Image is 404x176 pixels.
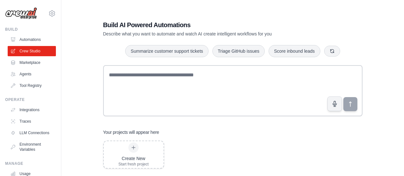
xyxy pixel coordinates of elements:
[103,20,318,29] h1: Build AI Powered Automations
[8,80,56,91] a: Tool Registry
[118,162,149,167] div: Start fresh project
[324,46,340,57] button: Get new suggestions
[8,69,56,79] a: Agents
[8,46,56,56] a: Crew Studio
[269,45,320,57] button: Score inbound leads
[8,57,56,68] a: Marketplace
[8,34,56,45] a: Automations
[8,105,56,115] a: Integrations
[118,155,149,162] div: Create New
[5,7,37,19] img: Logo
[5,97,56,102] div: Operate
[327,96,342,111] button: Click to speak your automation idea
[125,45,208,57] button: Summarize customer support tickets
[5,161,56,166] div: Manage
[8,139,56,155] a: Environment Variables
[8,128,56,138] a: LLM Connections
[103,31,318,37] p: Describe what you want to automate and watch AI create intelligent workflows for you
[103,129,159,135] h3: Your projects will appear here
[5,27,56,32] div: Build
[8,116,56,126] a: Traces
[212,45,265,57] button: Triage GitHub issues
